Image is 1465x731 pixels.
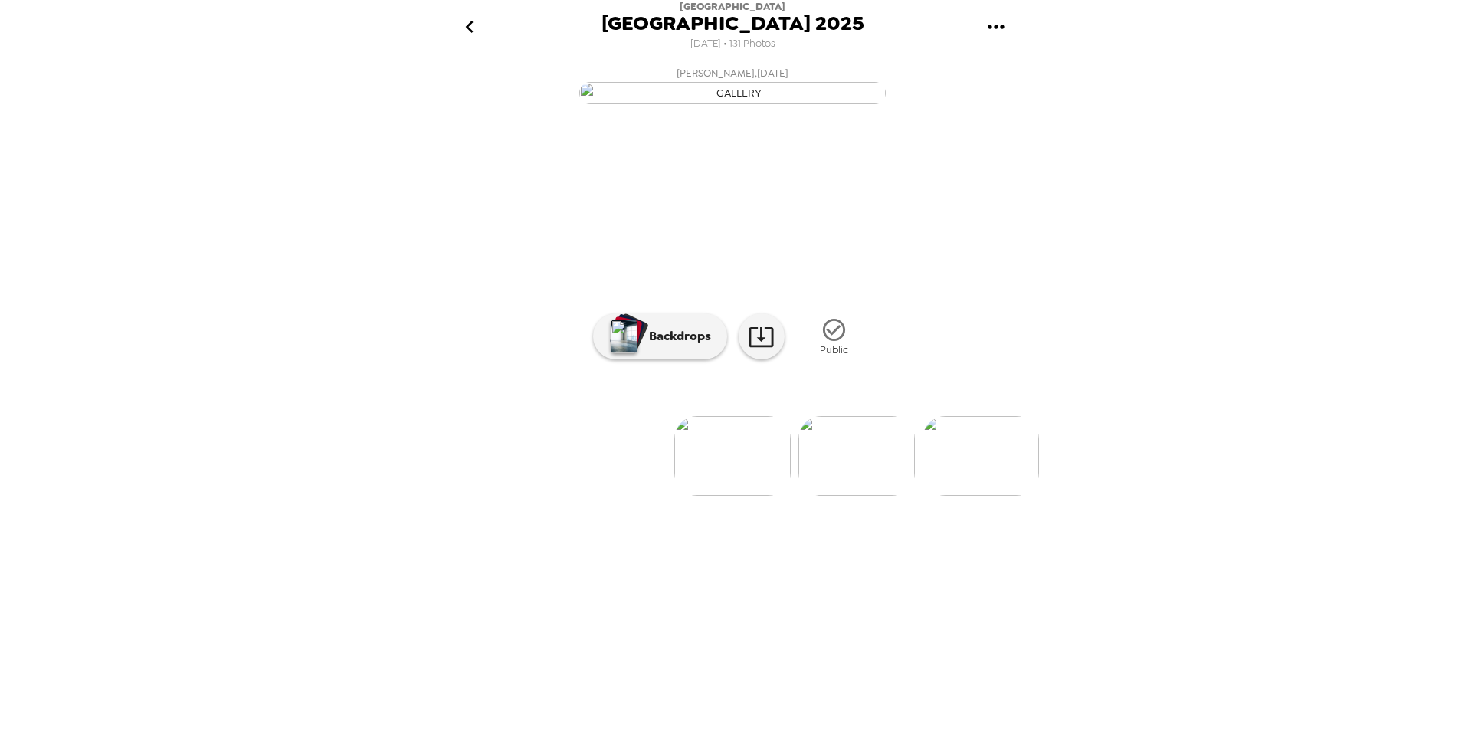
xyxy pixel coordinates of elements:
[579,82,886,104] img: gallery
[426,60,1039,109] button: [PERSON_NAME],[DATE]
[674,416,791,496] img: gallery
[641,327,711,346] p: Backdrops
[593,313,727,359] button: Backdrops
[690,34,775,54] span: [DATE] • 131 Photos
[798,416,915,496] img: gallery
[923,416,1039,496] img: gallery
[971,2,1021,52] button: gallery menu
[796,308,873,365] button: Public
[444,2,494,52] button: go back
[601,13,864,34] span: [GEOGRAPHIC_DATA] 2025
[820,343,848,356] span: Public
[677,64,788,82] span: [PERSON_NAME] , [DATE]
